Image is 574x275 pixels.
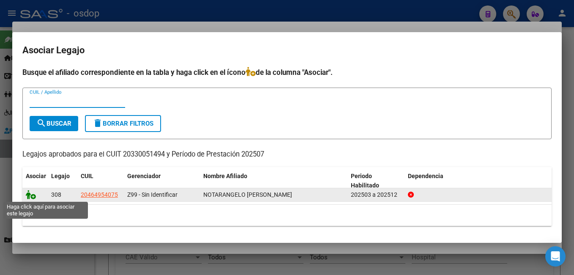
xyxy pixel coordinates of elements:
button: Buscar [30,116,78,131]
h4: Busque el afiliado correspondiente en la tabla y haga click en el ícono de la columna "Asociar". [22,67,552,78]
h2: Asociar Legajo [22,42,552,58]
span: Dependencia [408,173,443,179]
span: Buscar [36,120,71,127]
mat-icon: search [36,118,46,128]
datatable-header-cell: Nombre Afiliado [200,167,347,195]
datatable-header-cell: Periodo Habilitado [347,167,405,195]
span: NOTARANGELO MARCO OCTAVIO [203,191,292,198]
span: Periodo Habilitado [351,173,379,189]
mat-icon: delete [93,118,103,128]
datatable-header-cell: Legajo [48,167,77,195]
datatable-header-cell: Dependencia [405,167,552,195]
p: Legajos aprobados para el CUIT 20330051494 y Período de Prestación 202507 [22,149,552,160]
span: Z99 - Sin Identificar [127,191,178,198]
datatable-header-cell: Asociar [22,167,48,195]
span: 20464954075 [81,191,118,198]
span: CUIL [81,173,93,179]
div: Open Intercom Messenger [545,246,566,267]
div: 202503 a 202512 [351,190,401,200]
span: Nombre Afiliado [203,173,247,179]
span: 308 [51,191,61,198]
div: 1 registros [22,205,552,226]
span: Borrar Filtros [93,120,153,127]
span: Gerenciador [127,173,161,179]
datatable-header-cell: CUIL [77,167,124,195]
span: Asociar [26,173,46,179]
button: Borrar Filtros [85,115,161,132]
datatable-header-cell: Gerenciador [124,167,200,195]
span: Legajo [51,173,70,179]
